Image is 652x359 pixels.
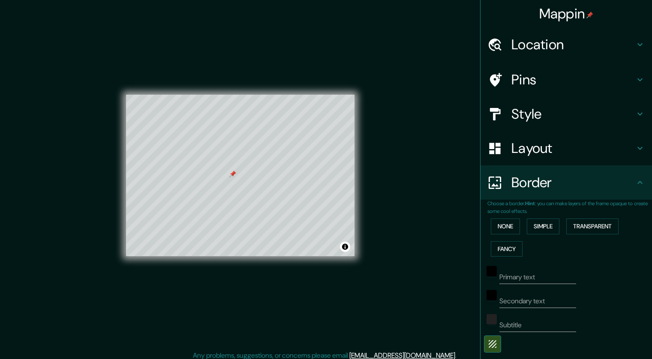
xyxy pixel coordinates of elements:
[491,218,520,234] button: None
[539,5,594,22] h4: Mappin
[481,97,652,131] div: Style
[586,12,593,18] img: pin-icon.png
[487,266,497,276] button: black
[527,218,559,234] button: Simple
[566,218,619,234] button: Transparent
[511,174,635,191] h4: Border
[491,241,523,257] button: Fancy
[511,36,635,53] h4: Location
[525,200,535,207] b: Hint
[576,326,643,350] iframe: Help widget launcher
[481,165,652,200] div: Border
[487,290,497,300] button: black
[487,200,652,215] p: Choose a border. : you can make layers of the frame opaque to create some cool effects.
[511,105,635,123] h4: Style
[481,63,652,97] div: Pins
[511,140,635,157] h4: Layout
[481,27,652,62] div: Location
[340,242,350,252] button: Toggle attribution
[481,131,652,165] div: Layout
[487,314,497,324] button: color-222222
[511,71,635,88] h4: Pins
